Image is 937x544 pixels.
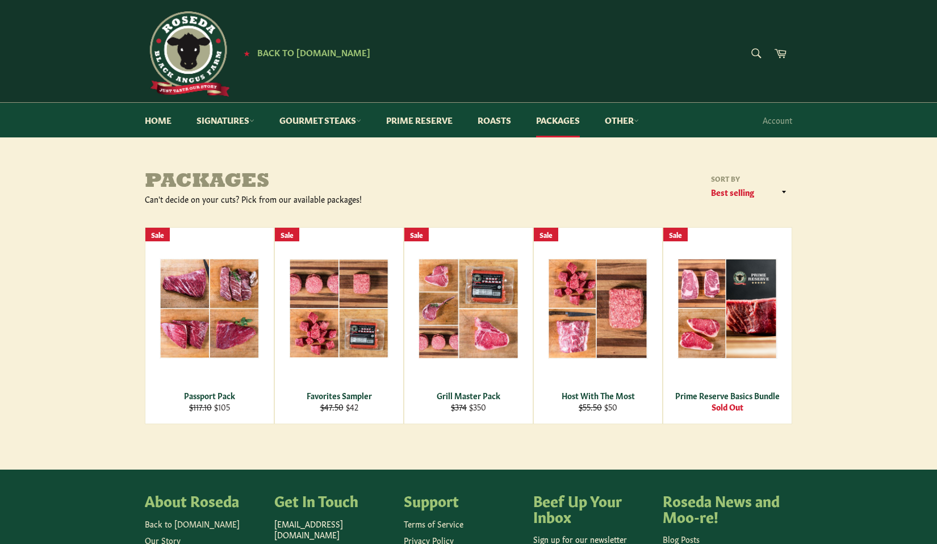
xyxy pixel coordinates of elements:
img: Grill Master Pack [419,258,518,359]
h4: Get In Touch [274,492,392,508]
img: Host With The Most [548,258,648,359]
a: Passport Pack Passport Pack $117.10 $105 [145,227,274,424]
a: Grill Master Pack Grill Master Pack $374 $350 [404,227,533,424]
a: ★ Back to [DOMAIN_NAME] [238,48,370,57]
h4: Roseda News and Moo-re! [663,492,781,524]
img: Prime Reserve Basics Bundle [677,258,777,359]
h1: Packages [145,171,468,194]
a: Signatures [185,103,266,137]
a: Back to [DOMAIN_NAME] [145,518,240,529]
a: Home [133,103,183,137]
p: [EMAIL_ADDRESS][DOMAIN_NAME] [274,518,392,541]
a: Packages [525,103,591,137]
s: $47.50 [320,401,344,412]
s: $117.10 [189,401,212,412]
div: Prime Reserve Basics Bundle [671,390,785,401]
h4: About Roseda [145,492,263,508]
div: $42 [282,401,396,412]
div: Can't decide on your cuts? Pick from our available packages! [145,194,468,204]
s: $55.50 [579,401,602,412]
label: Sort by [707,174,792,183]
img: Passport Pack [160,258,260,358]
div: Sale [275,228,299,242]
a: Terms of Service [404,518,463,529]
div: Sold Out [671,401,785,412]
div: Sale [663,228,688,242]
h4: Support [404,492,522,508]
div: $350 [412,401,526,412]
div: Sale [534,228,558,242]
img: Roseda Beef [145,11,230,97]
a: Prime Reserve Basics Bundle Prime Reserve Basics Bundle Sold Out [663,227,792,424]
div: Sale [145,228,170,242]
div: Host With The Most [541,390,655,401]
a: Prime Reserve [375,103,464,137]
span: ★ [244,48,250,57]
a: Account [757,103,798,137]
span: Back to [DOMAIN_NAME] [257,46,370,58]
a: Favorites Sampler Favorites Sampler $47.50 $42 [274,227,404,424]
div: Grill Master Pack [412,390,526,401]
a: Host With The Most Host With The Most $55.50 $50 [533,227,663,424]
a: Gourmet Steaks [268,103,373,137]
div: $105 [153,401,267,412]
a: Other [593,103,650,137]
h4: Beef Up Your Inbox [533,492,651,524]
s: $374 [451,401,467,412]
div: Passport Pack [153,390,267,401]
img: Favorites Sampler [289,259,389,358]
div: $50 [541,401,655,412]
a: Roasts [466,103,522,137]
div: Sale [404,228,429,242]
div: Favorites Sampler [282,390,396,401]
